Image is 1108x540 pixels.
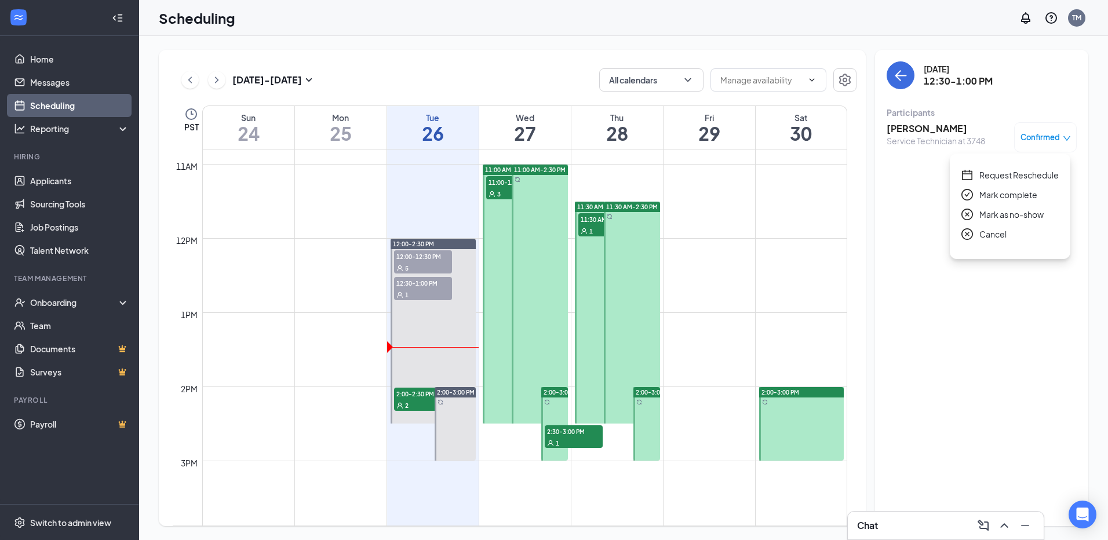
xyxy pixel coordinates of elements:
span: 11:30 AM-2:30 PM [577,203,629,211]
div: 12pm [174,234,200,247]
h1: 26 [387,123,479,143]
span: 5 [405,264,409,272]
svg: SmallChevronDown [302,73,316,87]
svg: ChevronUp [997,519,1011,532]
button: ChevronLeft [181,71,199,89]
svg: UserCheck [14,297,25,308]
span: 11:30 AM-2:30 PM [606,203,658,211]
svg: ChevronDown [682,74,694,86]
svg: WorkstreamLogo [13,12,24,23]
button: Minimize [1016,516,1034,535]
a: SurveysCrown [30,360,129,384]
a: Home [30,48,129,71]
span: PST [184,121,199,133]
span: 1 [405,291,409,299]
svg: Settings [838,73,852,87]
span: 12:30-1:00 PM [394,277,452,289]
span: 11:00 AM-2:30 PM [514,166,566,174]
svg: QuestionInfo [1044,11,1058,25]
button: ChevronUp [995,516,1014,535]
h1: 30 [756,123,847,143]
div: 1pm [178,308,200,321]
div: Team Management [14,273,127,283]
svg: User [547,440,554,447]
h1: Scheduling [159,8,235,28]
span: 2:00-3:00 PM [761,388,799,396]
div: Hiring [14,152,127,162]
a: DocumentsCrown [30,337,129,360]
span: Request Reschedule [979,169,1059,181]
span: 2 [405,402,409,410]
svg: User [396,265,403,272]
svg: Notifications [1019,11,1033,25]
span: 11:30 AM-12:00 PM [578,213,636,225]
div: 2pm [178,382,200,395]
svg: ChevronRight [211,73,223,87]
span: check-circle [961,189,973,200]
div: [DATE] [924,63,993,75]
svg: ChevronLeft [184,73,196,87]
span: 1 [589,227,593,235]
svg: Collapse [112,12,123,24]
svg: Minimize [1018,519,1032,532]
a: PayrollCrown [30,413,129,436]
button: back-button [887,61,914,89]
span: 2:30-3:00 PM [545,425,603,437]
a: Scheduling [30,94,129,117]
div: 11am [174,160,200,173]
svg: Clock [184,107,198,121]
a: August 27, 2025 [479,106,571,149]
span: close-circle [961,228,973,240]
a: August 24, 2025 [203,106,294,149]
a: Messages [30,71,129,94]
svg: ComposeMessage [976,519,990,532]
a: August 28, 2025 [571,106,663,149]
span: 2:00-3:00 PM [544,388,581,396]
div: Fri [664,112,755,123]
svg: User [396,402,403,409]
span: 1 [556,439,559,447]
span: 2:00-3:00 PM [437,388,475,396]
span: 12:00-2:30 PM [393,240,434,248]
button: ChevronRight [208,71,225,89]
span: 11:00 AM-2:30 PM [485,166,537,174]
button: ComposeMessage [974,516,993,535]
a: Sourcing Tools [30,192,129,216]
span: 2:00-3:00 PM [636,388,673,396]
svg: ChevronDown [807,75,817,85]
a: Applicants [30,169,129,192]
svg: Sync [438,399,443,405]
h3: Chat [857,519,878,532]
span: Cancel [979,228,1007,240]
input: Manage availability [720,74,803,86]
button: Settings [833,68,856,92]
span: 11:00-11:30 AM [486,176,544,188]
svg: Sync [515,177,520,183]
svg: Sync [762,399,768,405]
h1: 28 [571,123,663,143]
span: calendar [961,169,973,181]
h3: [PERSON_NAME] [887,122,985,135]
span: 12:00-12:30 PM [394,250,452,262]
svg: Sync [544,399,550,405]
h3: 12:30-1:00 PM [924,75,993,87]
div: Sun [203,112,294,123]
span: Mark as no-show [979,208,1044,221]
div: Service Technician at 3748 [887,135,985,147]
svg: Sync [607,214,613,220]
button: All calendarsChevronDown [599,68,704,92]
svg: User [396,291,403,298]
div: Tue [387,112,479,123]
h3: [DATE] - [DATE] [232,74,302,86]
h1: 29 [664,123,755,143]
a: Team [30,314,129,337]
div: Thu [571,112,663,123]
a: August 29, 2025 [664,106,755,149]
div: TM [1072,13,1081,23]
h1: 27 [479,123,571,143]
span: down [1063,134,1071,143]
h1: 25 [295,123,387,143]
svg: Analysis [14,123,25,134]
svg: User [489,191,495,198]
div: Wed [479,112,571,123]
